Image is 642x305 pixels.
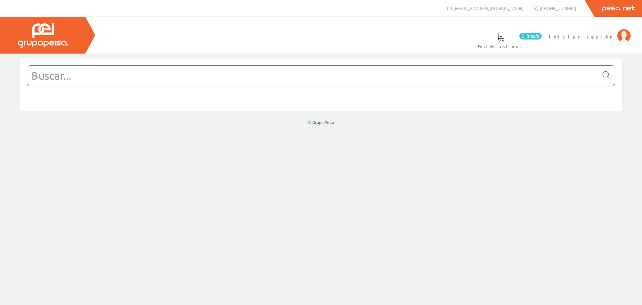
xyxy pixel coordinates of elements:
[549,28,631,34] a: Iniciar sesión
[20,120,622,125] div: © Grupo Peisa
[519,33,542,40] span: 0 línea/s
[540,5,576,11] span: [PHONE_NUMBER]
[478,43,523,50] span: Pedido actual
[453,5,523,11] span: [EMAIL_ADDRESS][DOMAIN_NAME]
[27,66,599,86] input: Buscar...
[18,23,68,48] img: Grupo Peisa
[549,33,614,40] span: Iniciar sesión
